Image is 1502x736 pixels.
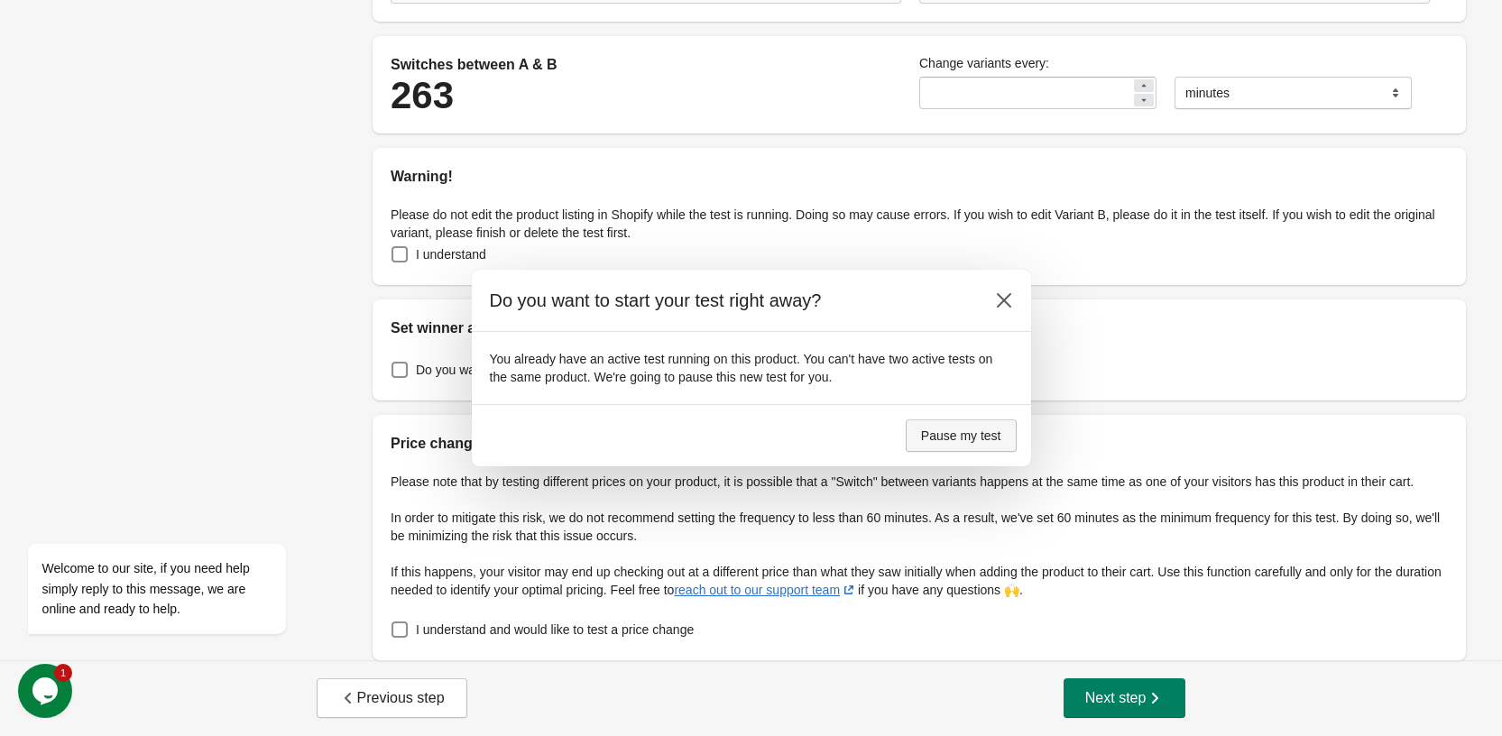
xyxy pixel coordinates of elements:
[921,428,1001,443] span: Pause my test
[490,350,1013,386] p: You already have an active test running on this product. You can't have two active tests on the s...
[18,664,76,718] iframe: chat widget
[18,381,343,655] iframe: chat widget
[490,288,970,313] h2: Do you want to start your test right away?
[906,419,1017,452] button: Pause my test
